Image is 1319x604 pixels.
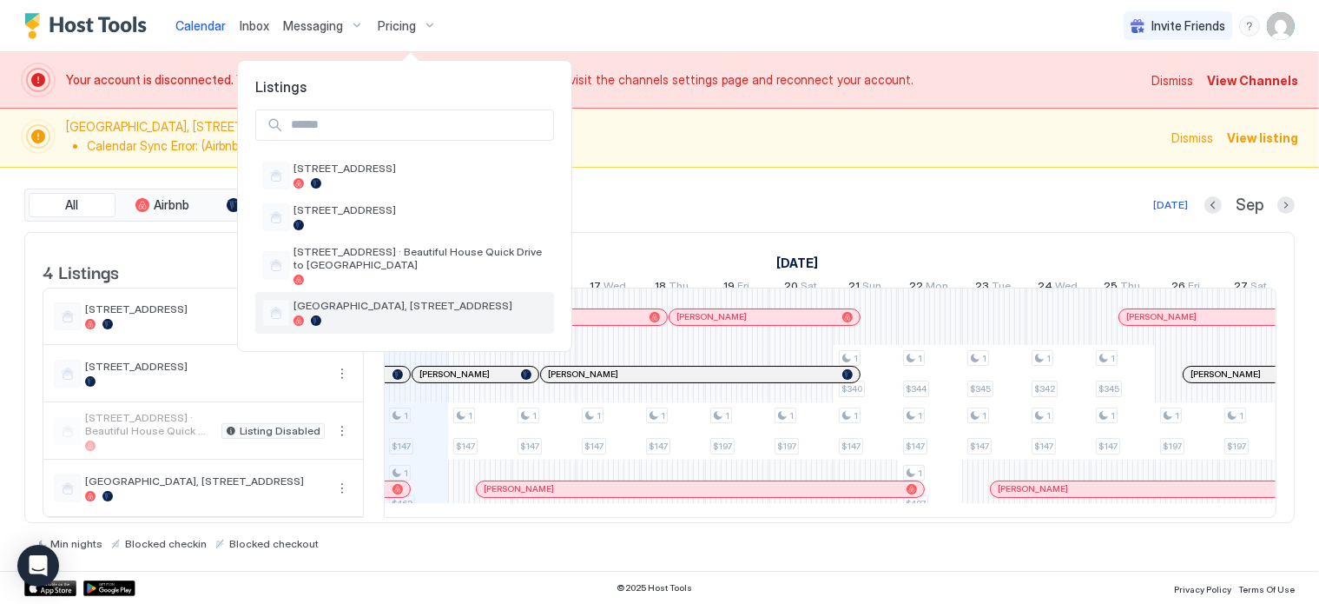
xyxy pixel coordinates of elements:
div: Open Intercom Messenger [17,545,59,587]
span: [STREET_ADDRESS] [293,162,547,175]
span: [STREET_ADDRESS] [293,203,547,216]
span: [STREET_ADDRESS] · Beautiful House Quick Drive to [GEOGRAPHIC_DATA] [293,245,547,271]
span: [GEOGRAPHIC_DATA], [STREET_ADDRESS] [293,299,547,312]
input: Input Field [284,110,553,140]
span: Listings [238,78,571,96]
